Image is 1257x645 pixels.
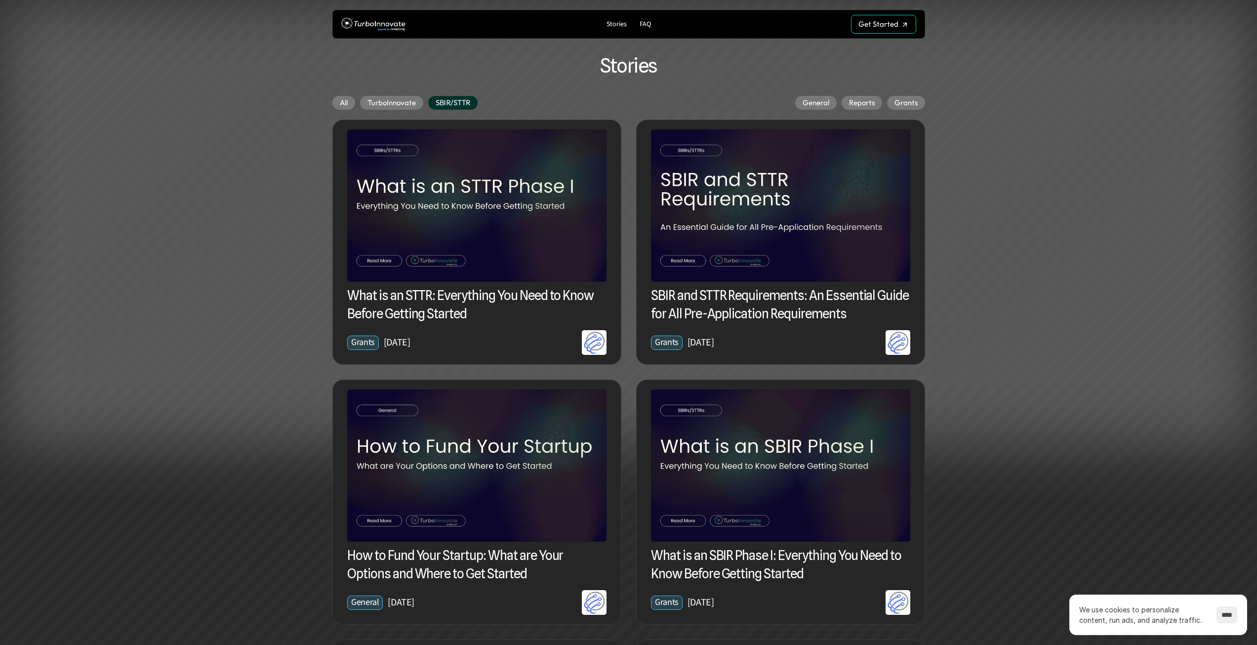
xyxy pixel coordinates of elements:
[636,18,655,31] a: FAQ
[603,18,631,31] a: Stories
[341,15,405,34] img: TurboInnovate Logo
[851,15,916,34] a: Get Started
[607,20,627,29] p: Stories
[1079,604,1207,625] p: We use cookies to personalize content, run ads, and analyze traffic.
[858,20,898,29] p: Get Started
[640,20,651,29] p: FAQ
